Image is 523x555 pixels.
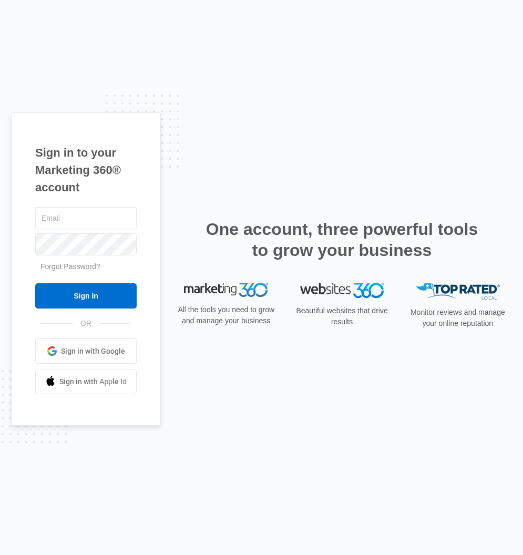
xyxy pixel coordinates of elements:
p: All the tools you need to grow and manage your business [172,304,280,326]
a: Forgot Password? [40,262,100,271]
p: Monitor reviews and manage your online reputation [404,307,512,329]
input: Email [35,207,137,229]
h1: Sign in to your Marketing 360® account [35,144,137,196]
p: Beautiful websites that drive results [288,305,396,327]
a: Sign in with Google [35,338,137,364]
span: Sign in with Apple Id [59,376,127,387]
a: Sign in with Apple Id [35,369,137,394]
img: Marketing 360 [184,283,268,297]
h2: One account, three powerful tools to grow your business [203,219,481,261]
span: Sign in with Google [61,346,125,357]
span: OR [73,318,99,329]
input: Sign In [35,283,137,309]
img: Websites 360 [300,283,384,298]
img: Top Rated Local [416,283,500,300]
